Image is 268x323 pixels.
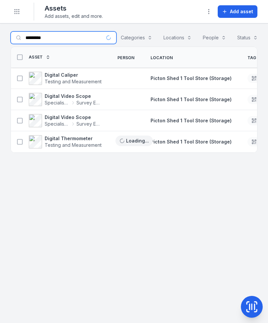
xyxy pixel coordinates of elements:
[45,114,102,121] strong: Digital Video Scope
[45,79,102,84] span: Testing and Measurement
[151,55,173,61] span: Location
[218,5,257,18] button: Add asset
[76,100,102,106] span: Survey Equipment
[29,114,102,127] a: Digital Video ScopeSpecialised ToolingSurvey Equipment
[117,55,135,61] span: Person
[151,139,232,145] a: Picton Shed 1 Tool Store (Storage)
[29,55,50,60] a: Asset
[116,31,156,44] button: Categories
[151,75,232,82] a: Picton Shed 1 Tool Store (Storage)
[45,93,102,100] strong: Digital Video Scope
[45,100,70,106] span: Specialised Tooling
[29,55,43,60] span: Asset
[29,93,102,106] a: Digital Video ScopeSpecialised ToolingSurvey Equipment
[29,72,102,85] a: Digital CaliperTesting and Measurement
[199,31,230,44] button: People
[151,75,232,81] span: Picton Shed 1 Tool Store (Storage)
[151,96,232,103] a: Picton Shed 1 Tool Store (Storage)
[29,135,102,148] a: Digital ThermometerTesting and Measurement
[151,139,232,144] span: Picton Shed 1 Tool Store (Storage)
[247,55,256,61] span: Tag
[45,142,102,148] span: Testing and Measurement
[151,117,232,124] a: Picton Shed 1 Tool Store (Storage)
[45,135,102,142] strong: Digital Thermometer
[45,4,103,13] h2: Assets
[45,13,103,20] span: Add assets, edit and more.
[233,31,262,44] button: Status
[151,97,232,102] span: Picton Shed 1 Tool Store (Storage)
[151,118,232,123] span: Picton Shed 1 Tool Store (Storage)
[45,121,70,127] span: Specialised Tooling
[230,8,253,15] span: Add asset
[11,5,23,18] button: Toggle navigation
[159,31,196,44] button: Locations
[76,121,102,127] span: Survey Equipment
[45,72,102,78] strong: Digital Caliper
